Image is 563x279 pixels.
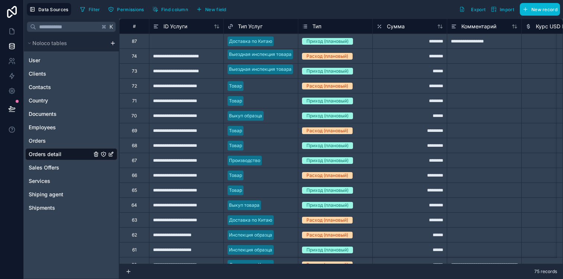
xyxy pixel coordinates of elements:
[229,187,242,194] div: Товар
[132,128,137,134] div: 69
[229,112,262,119] div: Выкуп образца
[229,157,260,164] div: Производство
[238,23,263,30] span: Тип Услуг
[306,187,349,194] div: Приход (плановый)
[229,38,272,45] div: Доставка по Китаю
[306,217,348,223] div: Расход (плановый)
[229,98,242,104] div: Товар
[161,7,188,12] span: Find column
[132,143,137,149] div: 68
[306,202,349,209] div: Приход (плановый)
[117,7,144,12] span: Permissions
[306,172,348,179] div: Расход (плановый)
[306,98,349,104] div: Приход (плановый)
[229,217,272,223] div: Доставка по Китаю
[132,158,137,164] div: 67
[229,127,242,134] div: Товар
[125,23,143,29] div: #
[229,232,272,238] div: Инспекция образца
[534,269,557,275] span: 75 records
[132,232,137,238] div: 62
[109,24,114,29] span: K
[306,142,349,149] div: Приход (плановый)
[132,187,137,193] div: 65
[229,51,292,58] div: Выездная инспекция товара
[306,127,348,134] div: Расход (плановый)
[306,53,348,60] div: Расход (плановый)
[229,202,260,209] div: Выкуп товара
[457,3,488,16] button: Export
[132,68,137,74] div: 73
[229,247,272,253] div: Инспекция образца
[194,4,229,15] button: New field
[488,3,517,16] button: Import
[229,83,242,89] div: Товар
[105,4,149,15] a: Permissions
[89,7,100,12] span: Filter
[131,113,137,119] div: 70
[500,7,514,12] span: Import
[132,83,137,89] div: 72
[132,172,137,178] div: 66
[131,202,137,208] div: 64
[306,68,349,74] div: Приход (плановый)
[306,112,349,119] div: Приход (плановый)
[163,23,187,30] span: ID Услуги
[306,38,349,45] div: Приход (плановый)
[131,262,137,268] div: 60
[229,142,242,149] div: Товар
[132,53,137,59] div: 74
[531,7,557,12] span: New record
[520,3,560,16] button: New record
[471,7,486,12] span: Export
[229,172,242,179] div: Товар
[461,23,496,30] span: Комментарий
[306,247,349,253] div: Приход (плановый)
[229,66,292,73] div: Выездная инспекция товара
[205,7,226,12] span: New field
[229,261,272,268] div: Доставка по Китаю
[105,4,146,15] button: Permissions
[132,38,137,44] div: 87
[306,232,348,238] div: Расход (плановый)
[38,7,69,12] span: Data Sources
[306,157,349,164] div: Приход (плановый)
[306,261,348,268] div: Расход (плановый)
[517,3,560,16] a: New record
[132,98,137,104] div: 71
[150,4,191,15] button: Find column
[27,3,71,16] button: Data Sources
[312,23,321,30] span: Тип
[306,83,348,89] div: Расход (плановый)
[387,23,405,30] span: Сумма
[132,217,137,223] div: 63
[77,4,103,15] button: Filter
[132,247,137,253] div: 61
